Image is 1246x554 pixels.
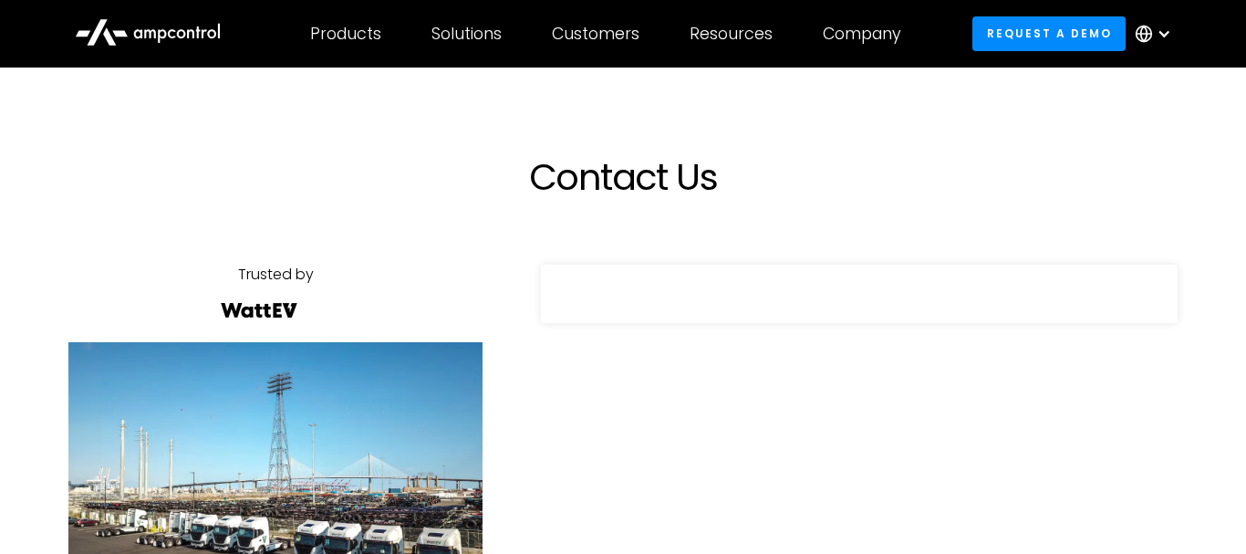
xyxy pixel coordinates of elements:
h1: Contact Us [222,155,1024,199]
a: Request a demo [972,16,1126,50]
div: Solutions [431,24,502,44]
div: Company [823,24,901,44]
div: Customers [552,24,639,44]
div: Resources [690,24,773,44]
img: Watt EV Logo Real [219,303,299,318]
div: Trusted by [238,265,314,285]
div: Products [310,24,381,44]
